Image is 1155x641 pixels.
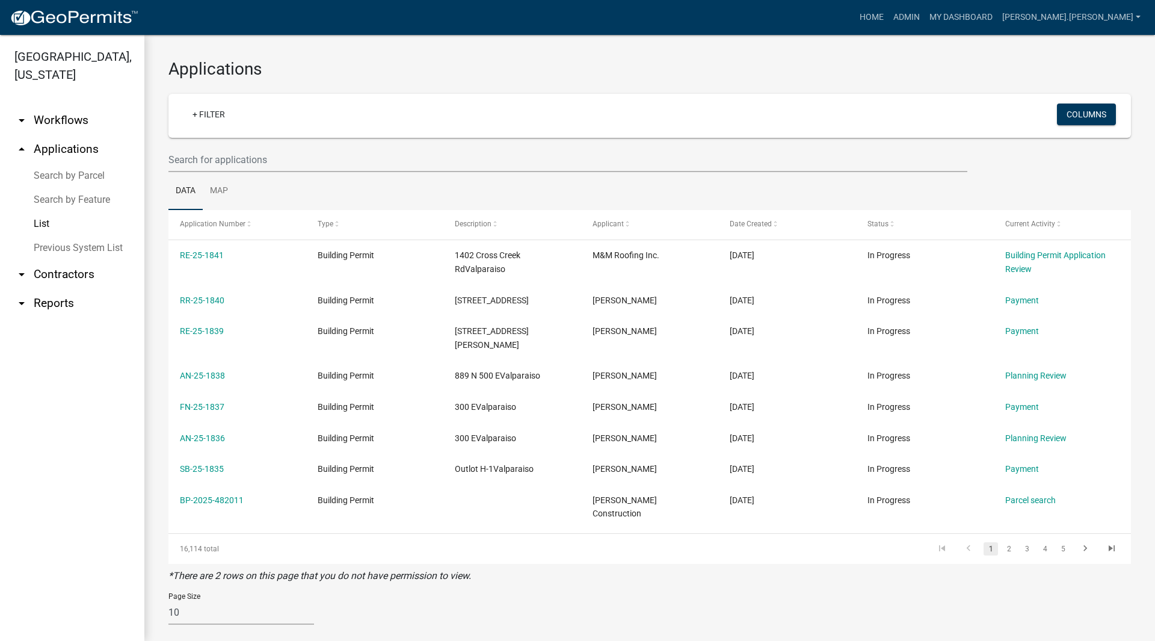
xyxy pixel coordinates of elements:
[443,210,581,239] datatable-header-cell: Description
[867,220,889,228] span: Status
[455,296,529,305] span: 2250 Blarney Stone DrValparaiso
[14,296,29,311] i: arrow_drop_down
[855,6,889,29] a: Home
[318,495,374,505] span: Building Permit
[180,464,224,474] a: SB-25-1835
[925,6,997,29] a: My Dashboard
[993,210,1131,239] datatable-header-cell: Current Activity
[168,147,967,172] input: Search for applications
[867,326,910,336] span: In Progress
[1018,539,1036,559] li: page 3
[957,542,980,556] a: go to previous page
[318,250,374,260] span: Building Permit
[318,296,374,305] span: Building Permit
[318,326,374,336] span: Building Permit
[593,296,657,305] span: Tami Evans
[1056,542,1070,556] a: 5
[867,371,910,380] span: In Progress
[455,371,540,380] span: 889 N 500 EValparaiso
[867,495,910,505] span: In Progress
[180,250,224,260] a: RE-25-1841
[931,542,953,556] a: go to first page
[1005,495,1056,505] a: Parcel search
[593,495,657,519] span: Arnett Construction
[1054,539,1072,559] li: page 5
[318,402,374,412] span: Building Permit
[1005,250,1106,274] a: Building Permit Application Review
[168,534,359,564] div: 16,114 total
[730,250,754,260] span: 09/22/2025
[593,250,659,260] span: M&M Roofing Inc.
[14,267,29,282] i: arrow_drop_down
[593,326,657,336] span: Tami Evans
[180,326,224,336] a: RE-25-1839
[730,433,754,443] span: 09/22/2025
[867,433,910,443] span: In Progress
[455,402,516,412] span: 300 EValparaiso
[1005,296,1039,305] a: Payment
[183,104,235,125] a: + Filter
[168,210,306,239] datatable-header-cell: Application Number
[168,172,203,211] a: Data
[718,210,856,239] datatable-header-cell: Date Created
[867,296,910,305] span: In Progress
[1020,542,1034,556] a: 3
[1074,542,1097,556] a: go to next page
[856,210,994,239] datatable-header-cell: Status
[730,296,754,305] span: 09/22/2025
[455,464,534,474] span: Outlot H-1Valparaiso
[593,371,657,380] span: Tami Evans
[984,542,998,556] a: 1
[889,6,925,29] a: Admin
[730,495,754,505] span: 09/22/2025
[168,570,471,581] i: *There are 2 rows on this page that you do not have permission to view.
[180,296,224,305] a: RR-25-1840
[455,433,516,443] span: 300 EValparaiso
[455,326,529,350] span: 417 Laurel LnValparaiso
[180,433,225,443] a: AN-25-1836
[997,6,1145,29] a: [PERSON_NAME].[PERSON_NAME]
[1005,220,1055,228] span: Current Activity
[455,220,491,228] span: Description
[180,495,244,505] a: BP-2025-482011
[318,433,374,443] span: Building Permit
[1005,402,1039,412] a: Payment
[1005,433,1067,443] a: Planning Review
[1005,464,1039,474] a: Payment
[593,433,657,443] span: Tami Evans
[730,402,754,412] span: 09/22/2025
[581,210,719,239] datatable-header-cell: Applicant
[180,371,225,380] a: AN-25-1838
[1036,539,1054,559] li: page 4
[730,464,754,474] span: 09/22/2025
[180,402,224,412] a: FN-25-1837
[455,250,520,274] span: 1402 Cross Creek RdValparaiso
[593,464,657,474] span: Tami Evans
[306,210,444,239] datatable-header-cell: Type
[593,402,657,412] span: Tami Evans
[1057,104,1116,125] button: Columns
[1005,326,1039,336] a: Payment
[867,402,910,412] span: In Progress
[168,59,1131,79] h3: Applications
[867,464,910,474] span: In Progress
[1005,371,1067,380] a: Planning Review
[730,326,754,336] span: 09/22/2025
[593,220,624,228] span: Applicant
[730,220,772,228] span: Date Created
[318,220,333,228] span: Type
[1002,542,1016,556] a: 2
[730,371,754,380] span: 09/22/2025
[982,539,1000,559] li: page 1
[1038,542,1052,556] a: 4
[14,113,29,128] i: arrow_drop_down
[867,250,910,260] span: In Progress
[203,172,235,211] a: Map
[180,220,245,228] span: Application Number
[318,371,374,380] span: Building Permit
[1100,542,1123,556] a: go to last page
[14,142,29,156] i: arrow_drop_up
[318,464,374,474] span: Building Permit
[1000,539,1018,559] li: page 2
